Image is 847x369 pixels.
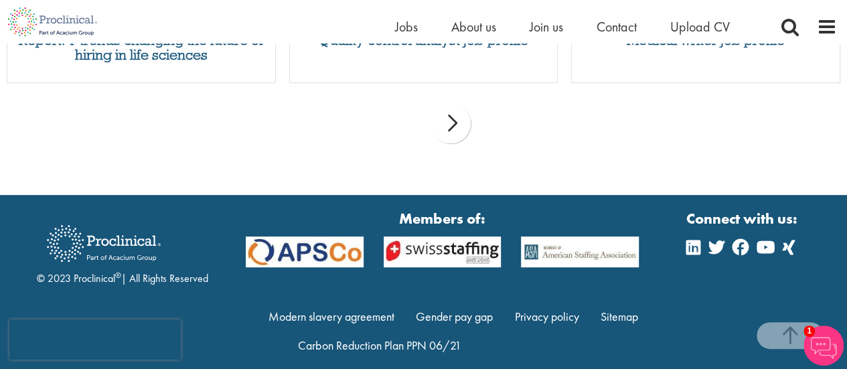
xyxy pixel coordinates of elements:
[246,208,639,229] strong: Members of:
[115,270,121,281] sup: ®
[597,18,637,35] a: Contact
[803,325,815,337] span: 1
[431,103,471,143] div: next
[37,216,171,271] img: Proclinical Recruitment
[511,236,649,268] img: APSCo
[416,309,493,324] a: Gender pay gap
[9,319,181,360] iframe: reCAPTCHA
[374,236,512,268] img: APSCo
[451,18,496,35] a: About us
[395,18,418,35] a: Jobs
[37,215,208,287] div: © 2023 Proclinical | All Rights Reserved
[670,18,730,35] a: Upload CV
[268,309,394,324] a: Modern slavery agreement
[298,338,461,353] a: Carbon Reduction Plan PPN 06/21
[686,208,800,229] strong: Connect with us:
[803,325,844,366] img: Chatbot
[14,33,268,62] a: Report: 7 trends changing the future of hiring in life sciences
[601,309,638,324] a: Sitemap
[530,18,563,35] a: Join us
[236,236,374,268] img: APSCo
[515,309,579,324] a: Privacy policy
